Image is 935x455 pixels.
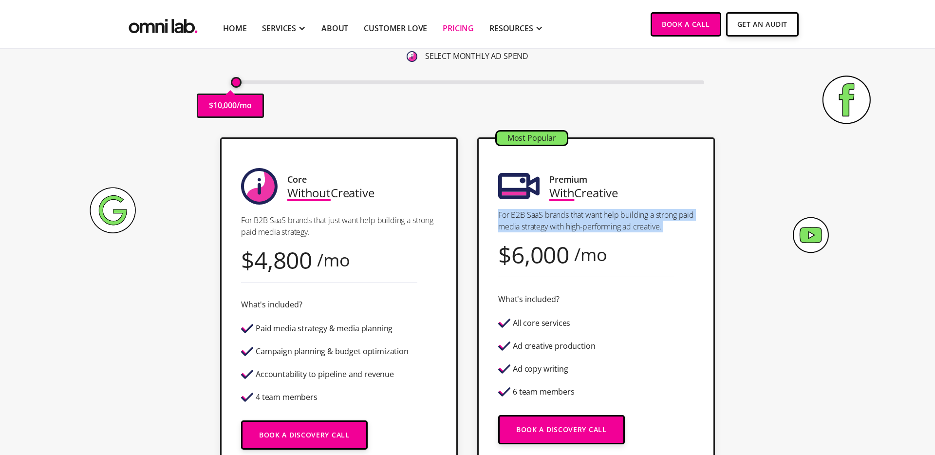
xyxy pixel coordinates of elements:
img: Omni Lab: B2B SaaS Demand Generation Agency [127,12,200,36]
p: For B2B SaaS brands that just want help building a strong paid media strategy. [241,214,437,238]
div: All core services [513,319,570,327]
div: 6,000 [511,248,569,261]
img: 6410812402e99d19b372aa32_omni-nav-info.svg [407,51,417,62]
div: Accountability to pipeline and revenue [256,370,394,379]
iframe: Chat Widget [760,342,935,455]
div: Campaign planning & budget optimization [256,347,409,356]
div: Ad creative production [513,342,595,350]
a: home [127,12,200,36]
div: Core [287,173,306,186]
span: With [549,185,574,201]
div: RESOURCES [489,22,533,34]
div: $ [498,248,511,261]
a: Book a Discovery Call [241,420,368,450]
div: What's included? [241,298,302,311]
div: 6 team members [513,388,575,396]
div: What's included? [498,293,559,306]
div: SERVICES [262,22,296,34]
div: Premium [549,173,587,186]
div: /mo [574,248,607,261]
div: Creative [287,186,374,199]
div: 4,800 [254,253,312,266]
div: Creative [549,186,618,199]
p: /mo [237,99,252,112]
div: 4 team members [256,393,318,401]
a: Customer Love [364,22,427,34]
a: Home [223,22,246,34]
div: Ad copy writing [513,365,568,373]
div: Most Popular [497,132,567,145]
p: For B2B SaaS brands that want help building a strong paid media strategy with high-performing ad ... [498,209,694,232]
a: About [321,22,348,34]
p: 10,000 [213,99,237,112]
div: $ [241,253,254,266]
p: $ [209,99,213,112]
a: Get An Audit [726,12,799,37]
div: Paid media strategy & media planning [256,324,393,333]
div: /mo [317,253,350,266]
a: Pricing [443,22,474,34]
a: Book a Call [651,12,721,37]
p: SELECT MONTHLY AD SPEND [425,50,528,63]
a: Book a Discovery Call [498,415,625,444]
span: Without [287,185,331,201]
